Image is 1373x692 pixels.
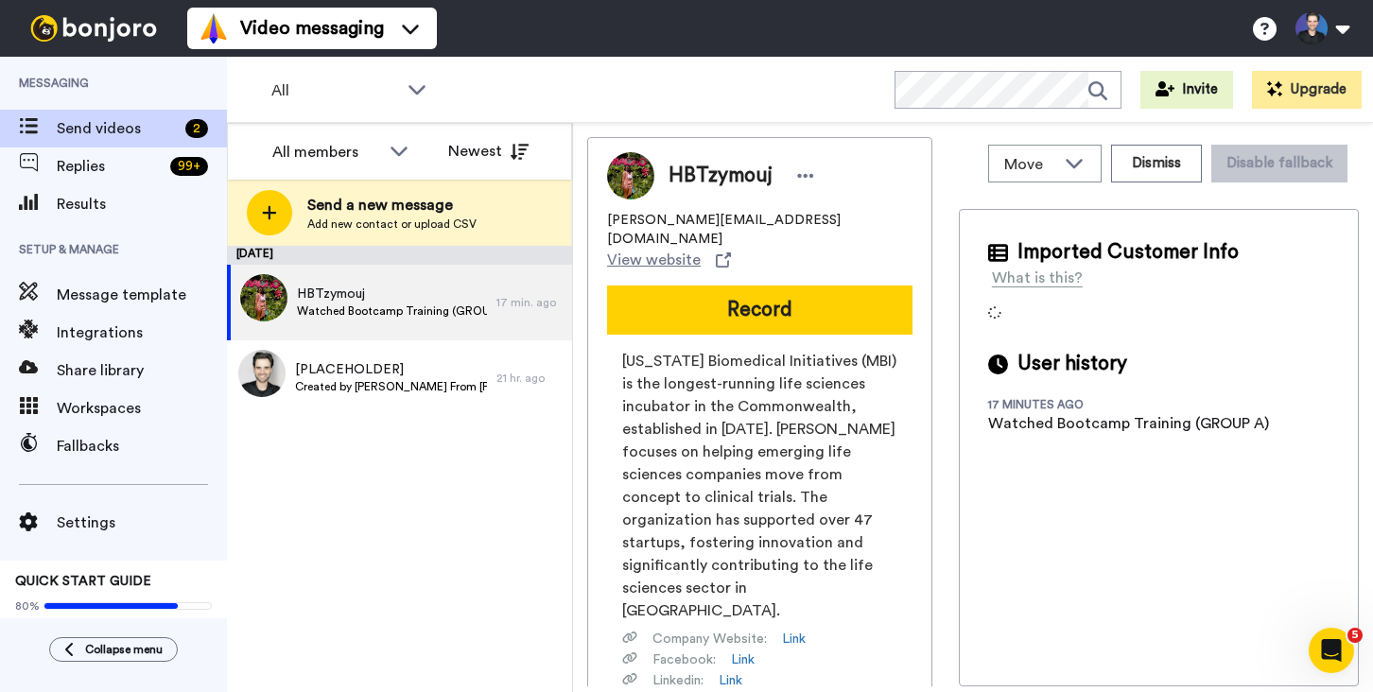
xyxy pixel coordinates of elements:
div: 99 + [170,157,208,176]
div: 2 [185,119,208,138]
div: [DATE] [227,246,572,265]
div: 21 hr. ago [496,371,563,386]
button: Invite [1140,71,1233,109]
a: Link [782,630,806,649]
img: vm-color.svg [199,13,229,43]
span: Company Website : [652,630,767,649]
div: All members [272,141,380,164]
span: Settings [57,511,227,534]
span: Linkedin : [652,671,704,690]
iframe: Intercom live chat [1309,628,1354,673]
span: Send videos [57,117,178,140]
button: Upgrade [1252,71,1362,109]
span: Collapse menu [85,642,163,657]
span: Replies [57,155,163,178]
span: [PERSON_NAME][EMAIL_ADDRESS][DOMAIN_NAME] [607,211,912,249]
span: Share library [57,359,227,382]
span: User history [1017,350,1127,378]
div: 17 min. ago [496,295,563,310]
span: Send yourself a test [15,617,212,632]
span: [US_STATE] Biomedical Initiatives (MBI) is the longest-running life sciences incubator in the Com... [622,350,897,622]
span: Workspaces [57,397,227,420]
span: Watched Bootcamp Training (GROUP A) [297,303,487,319]
span: Facebook : [652,650,716,669]
span: All [271,79,398,102]
img: 75bb5f26-24a7-415d-b425-18af108130cb.jpg [240,274,287,321]
button: Disable fallback [1211,145,1347,182]
a: Link [731,650,755,669]
span: Send a new message [307,194,477,216]
img: Image of HBTzymouj [607,152,654,199]
span: 5 [1347,628,1363,643]
div: 17 minutes ago [988,397,1111,412]
span: View website [607,249,701,271]
span: [PLACEHOLDER] [295,360,487,379]
span: HBTzymouj [669,162,773,190]
span: Results [57,193,227,216]
span: Fallbacks [57,435,227,458]
span: QUICK START GUIDE [15,575,151,588]
button: Collapse menu [49,637,178,662]
span: Imported Customer Info [1017,238,1239,267]
button: Dismiss [1111,145,1202,182]
span: Video messaging [240,15,384,42]
a: Link [719,671,742,690]
span: Add new contact or upload CSV [307,216,477,232]
img: bj-logo-header-white.svg [23,15,165,42]
span: Integrations [57,321,227,344]
a: View website [607,249,731,271]
img: 6e068e8c-427a-4d8a-b15f-36e1abfcd730 [238,350,286,397]
span: Move [1004,153,1055,176]
button: Newest [434,132,543,170]
span: HBTzymouj [297,285,487,303]
button: Record [607,285,912,335]
div: What is this? [992,267,1083,289]
span: Created by [PERSON_NAME] From [PERSON_NAME][GEOGRAPHIC_DATA] [295,379,487,394]
div: Watched Bootcamp Training (GROUP A) [988,412,1269,435]
span: 80% [15,598,40,614]
span: Message template [57,284,227,306]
